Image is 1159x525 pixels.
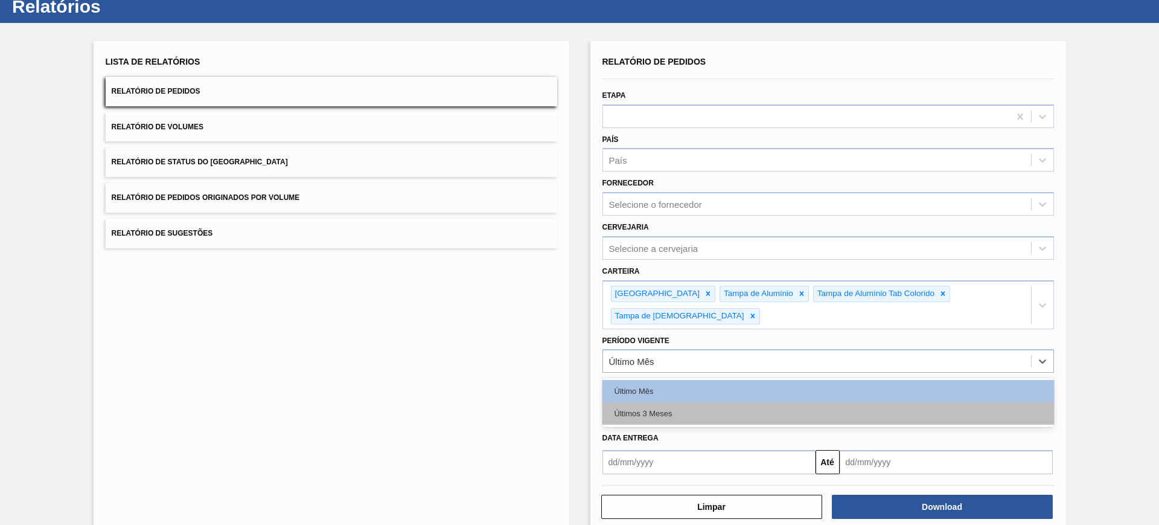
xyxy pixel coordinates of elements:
label: Cervejaria [602,223,649,231]
label: País [602,135,619,144]
button: Até [816,450,840,474]
div: [GEOGRAPHIC_DATA] [611,286,702,301]
input: dd/mm/yyyy [602,450,816,474]
span: Data entrega [602,434,659,442]
button: Relatório de Sugestões [106,219,557,248]
span: Relatório de Pedidos Originados por Volume [112,193,300,202]
div: Selecione a cervejaria [609,243,698,253]
span: Relatório de Pedidos [602,57,706,66]
label: Etapa [602,91,626,100]
span: Lista de Relatórios [106,57,200,66]
button: Relatório de Pedidos [106,77,557,106]
button: Download [832,495,1053,519]
button: Relatório de Volumes [106,112,557,142]
div: Último Mês [602,380,1054,402]
label: Período Vigente [602,337,669,345]
div: Selecione o fornecedor [609,199,702,210]
span: Relatório de Sugestões [112,229,213,237]
button: Limpar [601,495,822,519]
span: Relatório de Pedidos [112,87,200,95]
div: Tampa de Alumínio Tab Colorido [814,286,936,301]
div: Tampa de Alumínio [720,286,795,301]
button: Relatório de Status do [GEOGRAPHIC_DATA] [106,147,557,177]
button: Relatório de Pedidos Originados por Volume [106,183,557,213]
span: Relatório de Status do [GEOGRAPHIC_DATA] [112,158,288,166]
input: dd/mm/yyyy [840,450,1053,474]
div: País [609,155,627,166]
span: Relatório de Volumes [112,123,203,131]
div: Último Mês [609,356,654,367]
div: Últimos 3 Meses [602,402,1054,425]
label: Fornecedor [602,179,654,187]
div: Tampa de [DEMOGRAPHIC_DATA] [611,309,746,324]
label: Carteira [602,267,640,275]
